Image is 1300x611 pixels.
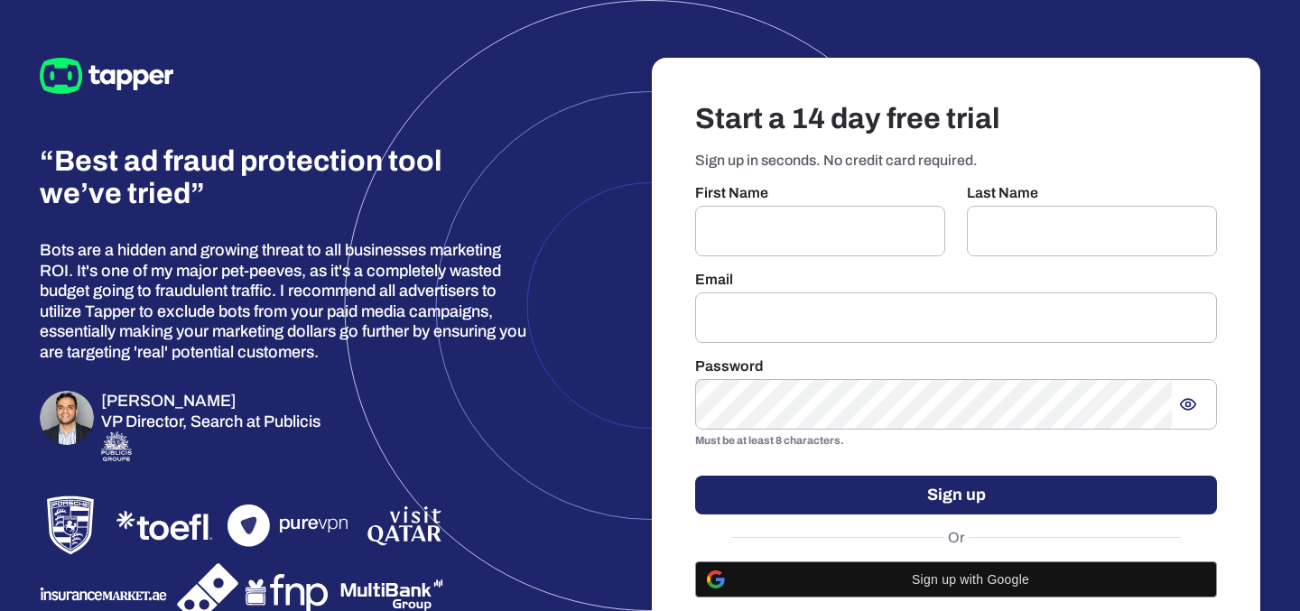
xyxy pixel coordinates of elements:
[40,582,170,606] img: InsuranceMarket
[40,240,531,362] p: Bots are a hidden and growing threat to all businesses marketing ROI. It's one of my major pet-pe...
[108,503,220,548] img: TOEFL
[695,101,1217,137] h3: Start a 14 day free trial
[101,412,320,432] p: VP Director, Search at Publicis
[695,432,1217,450] p: Must be at least 8 characters.
[695,152,1217,170] p: Sign up in seconds. No credit card required.
[695,271,1217,289] p: Email
[943,529,970,547] span: Or
[1172,388,1204,421] button: Show password
[736,572,1205,587] span: Sign up with Google
[227,505,357,547] img: PureVPN
[695,561,1217,597] button: Sign up with Google
[101,431,132,461] img: Publicis
[695,476,1217,514] button: Sign up
[695,357,1217,375] p: Password
[40,391,94,445] img: Omar Zahriyeh
[40,495,101,556] img: Porsche
[40,145,451,212] h3: “Best ad fraud protection tool we’ve tried”
[967,184,1217,202] p: Last Name
[365,503,444,549] img: VisitQatar
[695,184,945,202] p: First Name
[101,391,320,412] h6: [PERSON_NAME]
